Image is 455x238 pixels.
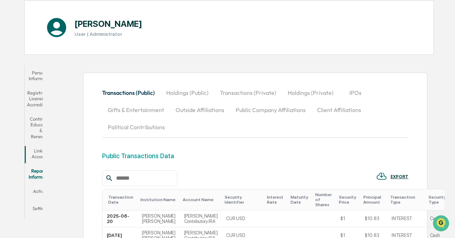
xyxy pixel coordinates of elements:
td: [PERSON_NAME] [PERSON_NAME] [138,210,180,227]
div: 🗄️ [52,91,58,96]
div: Toggle SortBy [108,195,135,205]
h1: [PERSON_NAME] [75,19,142,29]
div: Toggle SortBy [428,195,447,205]
button: Personal Information [25,65,57,86]
a: 🗄️Attestations [49,87,92,100]
button: Registration, Licensing & Accreditation [25,86,57,112]
img: EXPORT [376,171,387,181]
span: Preclearance [14,90,46,97]
td: INTEREST [387,210,425,227]
div: Start new chat [24,54,118,62]
button: Continuing Education & Renewals [25,112,57,144]
button: IPOs [339,84,372,101]
span: Attestations [59,90,89,97]
div: EXPORT [391,174,408,179]
span: Pylon [71,121,87,126]
button: Start new chat [122,57,130,65]
div: 🔎 [7,104,13,110]
button: Holdings (Public) [161,84,214,101]
button: Reported Information [25,164,57,184]
a: 🔎Data Lookup [4,101,48,113]
button: Transactions (Public) [102,84,161,101]
td: $1 [336,210,360,227]
td: [PERSON_NAME] Contributory IRA [180,210,222,227]
div: Toggle SortBy [363,195,384,205]
div: 🖐️ [7,91,13,96]
button: Linked Accounts [25,144,57,164]
div: Toggle SortBy [225,195,261,205]
div: secondary tabs example [102,84,408,136]
div: We're available if you need us! [24,62,91,67]
button: Transactions (Private) [214,84,282,101]
td: 2025-08-20 [102,210,138,227]
div: Toggle SortBy [140,197,177,202]
button: Holdings (Private) [282,84,339,101]
button: Gifts & Entertainment [102,101,170,118]
div: Toggle SortBy [315,192,333,207]
td: Cash [426,210,450,227]
div: Toggle SortBy [390,195,422,205]
a: 🖐️Preclearance [4,87,49,100]
button: Political Contributions [102,118,171,136]
button: Outside Affiliations [170,101,230,118]
button: Public Company Affiliations [230,101,311,118]
input: Clear [19,32,118,40]
div: Public Transactions Data [102,152,174,160]
button: Settings [25,201,57,218]
h3: User | Administrator [75,31,142,37]
div: Toggle SortBy [267,195,285,205]
div: Toggle SortBy [291,195,310,205]
td: CUR:USD [222,210,264,227]
div: Toggle SortBy [183,197,219,202]
a: Powered byPylon [51,121,87,126]
img: 1746055101610-c473b297-6a78-478c-a979-82029cc54cd1 [7,54,20,67]
td: $10.83 [360,210,387,227]
span: Data Lookup [14,103,45,111]
div: secondary tabs example [25,65,43,218]
button: Client Affiliations [311,101,367,118]
iframe: Open customer support [432,214,451,234]
p: How can we help? [7,15,130,26]
button: Activity [25,184,57,201]
div: Toggle SortBy [339,195,358,205]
